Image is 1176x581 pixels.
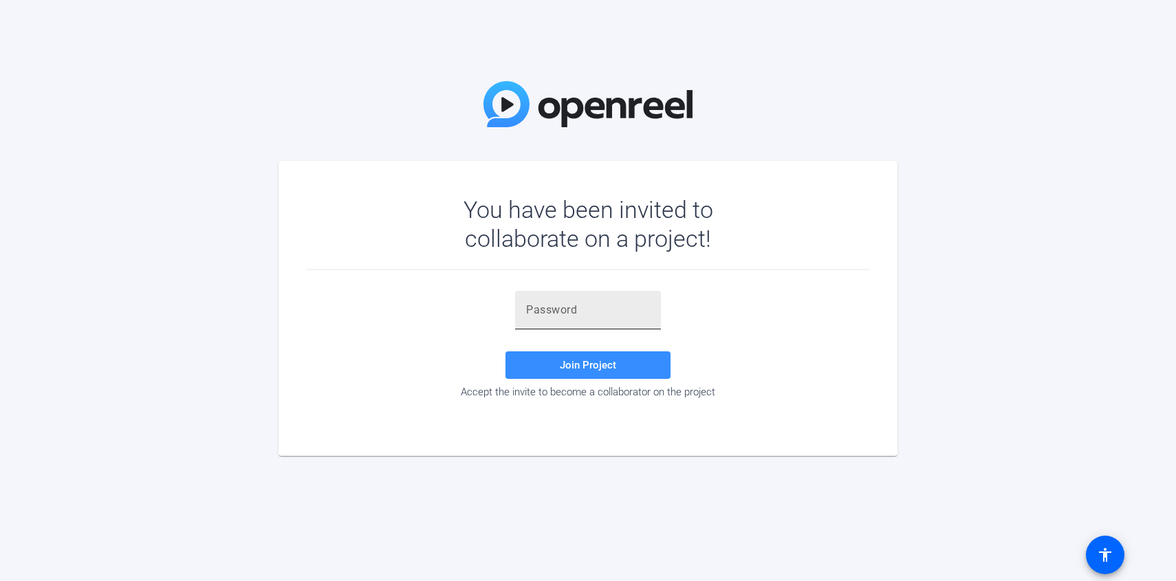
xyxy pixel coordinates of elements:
[483,81,693,127] img: OpenReel Logo
[424,195,753,253] div: You have been invited to collaborate on a project!
[560,359,616,371] span: Join Project
[1097,547,1113,563] mat-icon: accessibility
[505,351,671,379] button: Join Project
[526,302,650,318] input: Password
[306,386,870,398] div: Accept the invite to become a collaborator on the project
